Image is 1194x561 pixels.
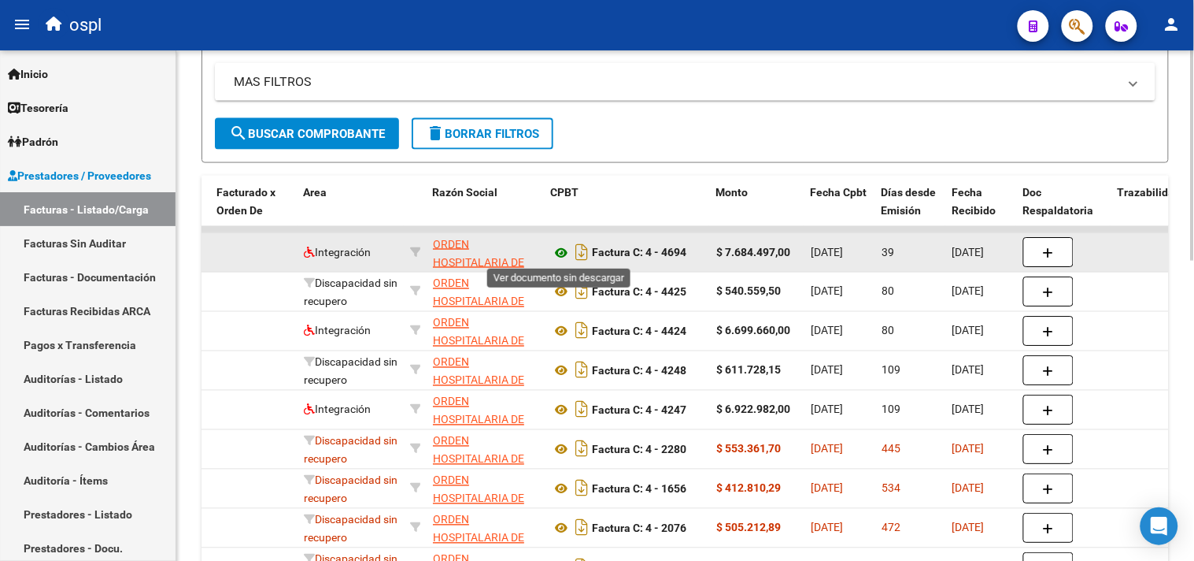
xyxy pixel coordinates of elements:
[433,317,539,401] span: ORDEN HOSPITALARIA DE [GEOGRAPHIC_DATA] - CASA NUESTRA SE#ORA DEL PILAR
[882,443,900,455] span: 445
[571,358,592,383] i: Descargar documento
[952,482,985,495] span: [DATE]
[432,186,497,199] span: Razón Social
[304,514,397,544] span: Discapacidad sin recupero
[229,127,385,141] span: Buscar Comprobante
[216,186,275,217] span: Facturado x Orden De
[952,443,985,455] span: [DATE]
[571,318,592,344] i: Descargar documento
[544,176,709,245] datatable-header-cell: CPBT
[8,65,48,83] span: Inicio
[811,403,843,416] span: [DATE]
[412,118,553,150] button: Borrar Filtros
[571,397,592,422] i: Descargar documento
[303,186,327,199] span: Area
[433,238,539,322] span: ORDEN HOSPITALARIA DE [GEOGRAPHIC_DATA] - CASA NUESTRA SE#ORA DEL PILAR
[882,285,894,298] span: 80
[811,364,843,377] span: [DATE]
[426,127,539,141] span: Borrar Filtros
[571,279,592,304] i: Descargar documento
[804,176,874,245] datatable-header-cell: Fecha Cpbt
[882,482,900,495] span: 534
[433,277,539,362] span: ORDEN HOSPITALARIA DE [GEOGRAPHIC_DATA] - CASA NUESTRA SE#ORA DEL PILAR
[874,176,945,245] datatable-header-cell: Días desde Emisión
[210,176,297,245] datatable-header-cell: Facturado x Orden De
[13,15,31,34] mat-icon: menu
[882,364,900,377] span: 109
[811,443,843,455] span: [DATE]
[304,435,397,466] span: Discapacidad sin recupero
[952,246,985,258] span: [DATE]
[297,176,403,245] datatable-header-cell: Area
[811,325,843,337] span: [DATE]
[882,403,900,416] span: 109
[571,437,592,462] i: Descargar documento
[716,482,781,495] strong: $ 412.810,29
[1022,186,1093,217] span: Doc Respaldatoria
[433,474,539,559] span: ORDEN HOSPITALARIA DE [GEOGRAPHIC_DATA] - CASA NUESTRA SE#ORA DEL PILAR
[716,522,781,534] strong: $ 505.212,89
[304,325,371,337] span: Integración
[811,285,843,298] span: [DATE]
[592,522,686,535] strong: Factura C: 4 - 2076
[952,285,985,298] span: [DATE]
[810,186,867,199] span: Fecha Cpbt
[304,356,397,387] span: Discapacidad sin recupero
[882,325,894,337] span: 80
[716,246,790,258] strong: $ 7.684.497,00
[433,275,538,308] div: 30679328057
[1163,15,1181,34] mat-icon: person
[571,476,592,501] i: Descargar documento
[592,286,686,299] strong: Factura C: 4 - 4425
[952,186,996,217] span: Fecha Recibido
[433,354,538,387] div: 30679328057
[952,325,985,337] span: [DATE]
[433,356,539,440] span: ORDEN HOSPITALARIA DE [GEOGRAPHIC_DATA] - CASA NUESTRA SE#ORA DEL PILAR
[229,124,248,143] mat-icon: search
[952,403,985,416] span: [DATE]
[882,522,900,534] span: 472
[881,186,936,217] span: Días desde Emisión
[811,482,843,495] span: [DATE]
[433,393,538,426] div: 30679328057
[8,133,58,150] span: Padrón
[592,247,686,259] strong: Factura C: 4 - 4694
[215,63,1155,101] mat-expansion-panel-header: MAS FILTROS
[433,314,538,347] div: 30679328057
[709,176,804,245] datatable-header-cell: Monto
[304,403,371,416] span: Integración
[945,176,1016,245] datatable-header-cell: Fecha Recibido
[592,365,686,377] strong: Factura C: 4 - 4248
[592,325,686,338] strong: Factura C: 4 - 4424
[433,236,538,269] div: 30679328057
[1117,186,1181,199] span: Trazabilidad
[304,246,371,258] span: Integración
[1140,507,1178,545] div: Open Intercom Messenger
[715,186,748,199] span: Monto
[592,404,686,417] strong: Factura C: 4 - 4247
[8,167,151,184] span: Prestadores / Proveedores
[952,522,985,534] span: [DATE]
[433,396,539,480] span: ORDEN HOSPITALARIA DE [GEOGRAPHIC_DATA] - CASA NUESTRA SE#ORA DEL PILAR
[716,403,790,416] strong: $ 6.922.982,00
[716,325,790,337] strong: $ 6.699.660,00
[433,511,538,544] div: 30679328057
[716,443,781,455] strong: $ 553.361,70
[433,435,539,519] span: ORDEN HOSPITALARIA DE [GEOGRAPHIC_DATA] - CASA NUESTRA SE#ORA DEL PILAR
[426,176,544,245] datatable-header-cell: Razón Social
[433,433,538,466] div: 30679328057
[69,8,102,43] span: ospl
[571,240,592,265] i: Descargar documento
[716,285,781,298] strong: $ 540.559,50
[304,474,397,505] span: Discapacidad sin recupero
[952,364,985,377] span: [DATE]
[592,483,686,496] strong: Factura C: 4 - 1656
[716,364,781,377] strong: $ 611.728,15
[215,118,399,150] button: Buscar Comprobante
[811,522,843,534] span: [DATE]
[304,277,397,308] span: Discapacidad sin recupero
[1016,176,1111,245] datatable-header-cell: Doc Respaldatoria
[433,472,538,505] div: 30679328057
[592,444,686,456] strong: Factura C: 4 - 2280
[234,73,1118,91] mat-panel-title: MAS FILTROS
